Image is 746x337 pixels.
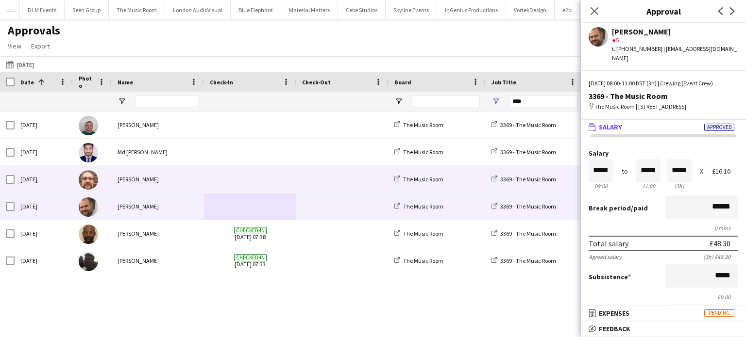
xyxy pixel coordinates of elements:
[15,139,73,165] div: [DATE]
[79,197,98,217] img: Ben Turner
[500,148,556,156] span: 3369 - The Music Room
[112,166,204,193] div: [PERSON_NAME]
[710,239,730,248] div: £48.30
[79,252,98,271] img: Louie Applin
[112,139,204,165] div: Md [PERSON_NAME]
[20,0,65,19] button: DLM Events
[712,168,738,175] div: £16.10
[15,166,73,193] div: [DATE]
[403,203,443,210] span: The Music Room
[403,148,443,156] span: The Music Room
[492,257,556,264] a: 3369 - The Music Room
[394,97,403,106] button: Open Filter Menu
[599,123,622,131] span: Salary
[234,227,267,234] span: Checked-in
[579,0,640,19] button: Options Greathire
[15,193,73,220] div: [DATE]
[20,79,34,86] span: Date
[15,247,73,274] div: [DATE]
[612,36,738,45] div: 5
[65,0,109,19] button: Seen Group
[403,176,443,183] span: The Music Room
[599,309,629,318] span: Expenses
[581,120,746,134] mat-expansion-panel-header: SalaryApproved
[394,121,443,128] a: The Music Room
[589,204,648,212] label: /paid
[109,0,165,19] button: The Music Room
[386,0,437,19] button: Skyline Events
[589,293,738,301] div: £0.00
[15,112,73,138] div: [DATE]
[500,121,556,128] span: 3369 - The Music Room
[581,321,746,336] mat-expansion-panel-header: Feedback
[492,97,500,106] button: Open Filter Menu
[704,309,734,317] span: Pending
[622,168,628,175] div: to
[403,230,443,237] span: The Music Room
[589,92,738,100] div: 3369 - The Music Room
[412,96,480,107] input: Board Filter Input
[500,203,556,210] span: 3369 - The Music Room
[704,124,734,131] span: Approved
[210,247,290,274] span: [DATE] 07:33
[118,97,126,106] button: Open Filter Menu
[492,203,556,210] a: 3369 - The Music Room
[79,116,98,135] img: Brayden Davison
[500,230,556,237] span: 3369 - The Music Room
[509,96,577,107] input: Job Title Filter Input
[4,59,36,70] button: [DATE]
[500,257,556,264] span: 3369 - The Music Room
[403,257,443,264] span: The Music Room
[112,220,204,247] div: [PERSON_NAME]
[302,79,331,86] span: Check-Out
[703,253,738,260] div: (3h) £48.30
[492,79,516,86] span: Job Title
[506,0,555,19] button: VortekDesign
[700,168,703,175] div: X
[79,225,98,244] img: Kevin Olanrewaju
[589,79,738,88] div: [DATE] 08:00-11:00 BST (3h) | Crewing (Event Crew)
[667,182,692,190] div: 3h
[118,79,133,86] span: Name
[31,42,50,50] span: Export
[210,220,290,247] span: [DATE] 07:38
[4,40,25,52] a: View
[234,254,267,261] span: Checked-in
[403,121,443,128] span: The Music Room
[210,79,233,86] span: Check-In
[492,230,556,237] a: 3369 - The Music Room
[555,0,579,19] button: e2b
[492,121,556,128] a: 3369 - The Music Room
[500,176,556,183] span: 3369 - The Music Room
[8,42,21,50] span: View
[281,0,338,19] button: Material Matters
[394,79,411,86] span: Board
[589,225,738,232] div: 0 mins
[15,220,73,247] div: [DATE]
[27,40,54,52] a: Export
[394,203,443,210] a: The Music Room
[112,193,204,220] div: [PERSON_NAME]
[79,170,98,190] img: Corey Arnold
[112,112,204,138] div: [PERSON_NAME]
[112,247,204,274] div: [PERSON_NAME]
[636,182,661,190] div: 11:00
[79,75,94,89] span: Photo
[581,306,746,321] mat-expansion-panel-header: ExpensesPending
[589,273,631,281] label: Subsistence
[338,0,386,19] button: Cebe Studios
[492,148,556,156] a: 3369 - The Music Room
[589,102,738,111] div: The Music Room | [STREET_ADDRESS]
[231,0,281,19] button: Blue Elephant
[165,0,231,19] button: London AudioVisual
[394,176,443,183] a: The Music Room
[589,204,631,212] span: Break period
[589,182,613,190] div: 08:00
[589,239,628,248] div: Total salary
[394,148,443,156] a: The Music Room
[581,5,746,17] h3: Approval
[599,324,630,333] span: Feedback
[612,45,738,62] div: t. [PHONE_NUMBER] | [EMAIL_ADDRESS][DOMAIN_NAME]
[492,176,556,183] a: 3369 - The Music Room
[589,150,738,157] label: Salary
